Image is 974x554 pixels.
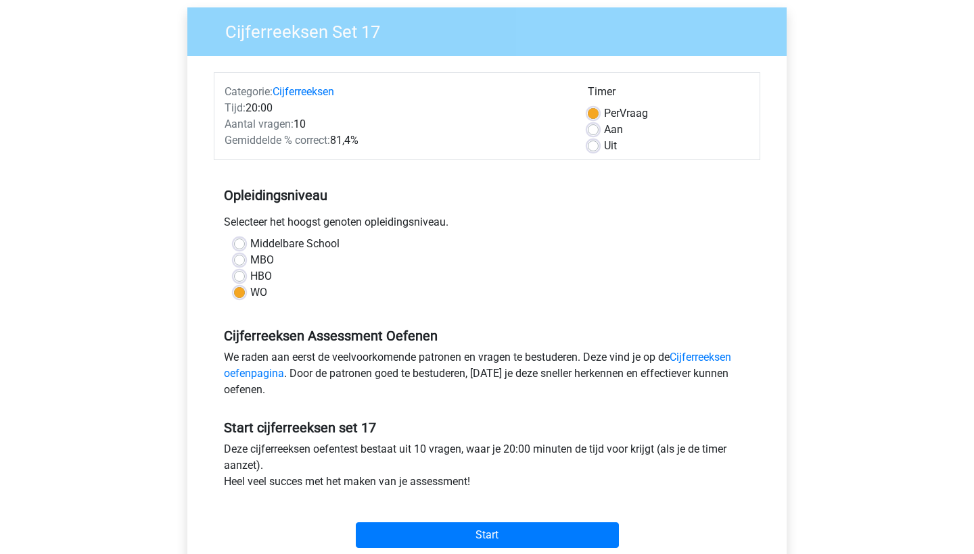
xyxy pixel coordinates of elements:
div: 81,4% [214,132,578,149]
span: Aantal vragen: [225,118,294,130]
div: 10 [214,116,578,132]
label: MBO [250,252,274,268]
label: WO [250,284,267,301]
div: We raden aan eerst de veelvoorkomende patronen en vragen te bestuderen. Deze vind je op de . Door... [214,349,760,403]
span: Per [604,107,620,120]
h5: Cijferreeksen Assessment Oefenen [224,328,750,344]
label: Aan [604,122,623,138]
h5: Start cijferreeksen set 17 [224,420,750,436]
label: HBO [250,268,272,284]
span: Tijd: [225,101,246,114]
div: 20:00 [214,100,578,116]
div: Selecteer het hoogst genoten opleidingsniveau. [214,214,760,236]
span: Categorie: [225,85,273,98]
label: Vraag [604,105,648,122]
h5: Opleidingsniveau [224,182,750,209]
div: Deze cijferreeksen oefentest bestaat uit 10 vragen, waar je 20:00 minuten de tijd voor krijgt (al... [214,441,760,495]
div: Timer [588,84,749,105]
h3: Cijferreeksen Set 17 [209,16,776,43]
input: Start [356,522,619,548]
span: Gemiddelde % correct: [225,134,330,147]
label: Middelbare School [250,236,340,252]
label: Uit [604,138,617,154]
a: Cijferreeksen [273,85,334,98]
